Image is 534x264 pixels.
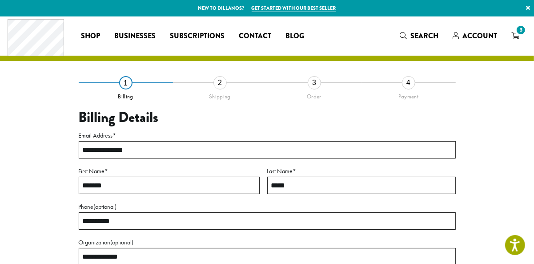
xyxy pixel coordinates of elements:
[79,237,456,248] label: Organization
[79,166,260,177] label: First Name
[267,166,456,177] label: Last Name
[79,130,456,141] label: Email Address
[402,76,415,89] div: 4
[81,31,100,42] span: Shop
[285,31,304,42] span: Blog
[94,203,117,211] span: (optional)
[308,76,321,89] div: 3
[170,31,225,42] span: Subscriptions
[213,76,227,89] div: 2
[515,24,527,36] span: 3
[361,89,456,100] div: Payment
[79,109,456,126] h3: Billing Details
[410,31,438,41] span: Search
[462,31,497,41] span: Account
[267,89,361,100] div: Order
[119,76,132,89] div: 1
[111,238,134,246] span: (optional)
[114,31,156,42] span: Businesses
[239,31,271,42] span: Contact
[393,28,446,43] a: Search
[252,4,336,12] a: Get started with our best seller
[74,29,107,43] a: Shop
[173,89,267,100] div: Shipping
[79,89,173,100] div: Billing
